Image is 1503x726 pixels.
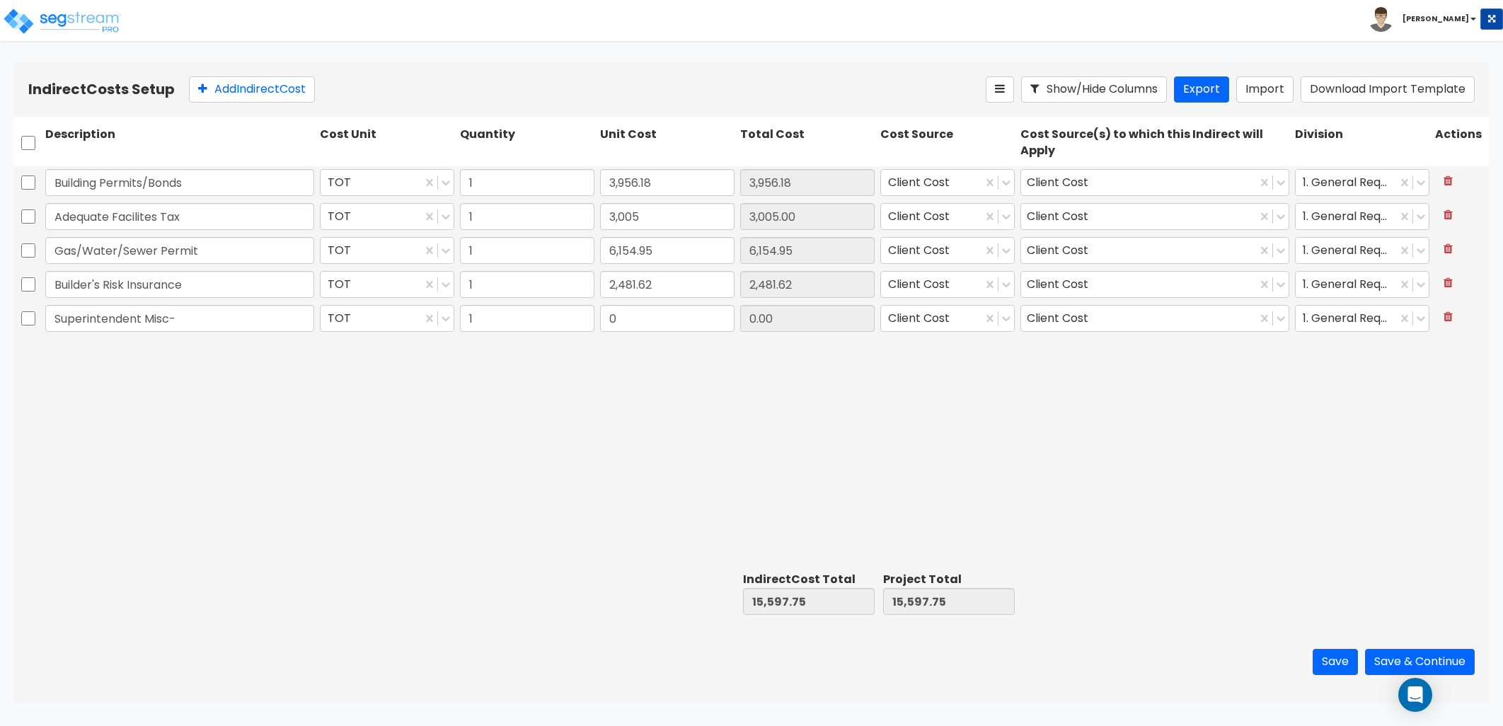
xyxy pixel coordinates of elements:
[743,572,875,588] div: Indirect Cost Total
[1020,305,1289,332] div: Client Cost
[1027,172,1094,194] div: Client Cost
[1398,678,1432,712] div: Open Intercom Messenger
[1018,124,1292,162] div: Cost Source(s) to which this Indirect will Apply
[877,124,1018,162] div: Cost Source
[1432,124,1489,162] div: Actions
[1295,237,1429,264] div: 1. General Requirements
[1295,305,1429,332] div: 1. General Requirements
[880,271,1015,298] div: Client Cost
[317,124,457,162] div: Cost Unit
[986,76,1014,103] button: Reorder Items
[1313,649,1358,675] button: Save
[320,169,454,196] div: TOT
[1295,271,1429,298] div: 1. General Requirements
[1292,124,1432,162] div: Division
[1435,237,1461,262] button: Delete Row
[1435,271,1461,296] button: Delete Row
[1020,169,1289,196] div: Client Cost
[1301,76,1475,103] button: Download Import Template
[883,572,1015,588] div: Project Total
[1174,76,1229,103] button: Export
[1435,169,1461,194] button: Delete Row
[1027,240,1094,262] div: Client Cost
[189,76,315,103] button: AddIndirectCost
[1027,274,1094,296] div: Client Cost
[320,271,454,298] div: TOT
[457,124,597,162] div: Quantity
[1435,203,1461,228] button: Delete Row
[1295,169,1429,196] div: 1. General Requirements
[880,305,1015,332] div: Client Cost
[1020,203,1289,230] div: Client Cost
[1403,13,1469,24] b: [PERSON_NAME]
[320,305,454,332] div: TOT
[597,124,737,162] div: Unit Cost
[1369,7,1393,32] img: avatar.png
[1365,649,1475,675] button: Save & Continue
[880,237,1015,264] div: Client Cost
[1435,305,1461,330] button: Delete Row
[1295,203,1429,230] div: 1. General Requirements
[28,79,175,99] b: Indirect Costs Setup
[880,169,1015,196] div: Client Cost
[1021,76,1167,103] button: Show/Hide Columns
[1027,206,1094,228] div: Client Cost
[42,124,317,162] div: Description
[1020,237,1289,264] div: Client Cost
[1236,76,1294,103] button: Import
[1020,271,1289,298] div: Client Cost
[320,203,454,230] div: TOT
[1027,308,1094,330] div: Client Cost
[320,237,454,264] div: TOT
[880,203,1015,230] div: Client Cost
[737,124,877,162] div: Total Cost
[2,7,122,35] img: logo_pro_r.png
